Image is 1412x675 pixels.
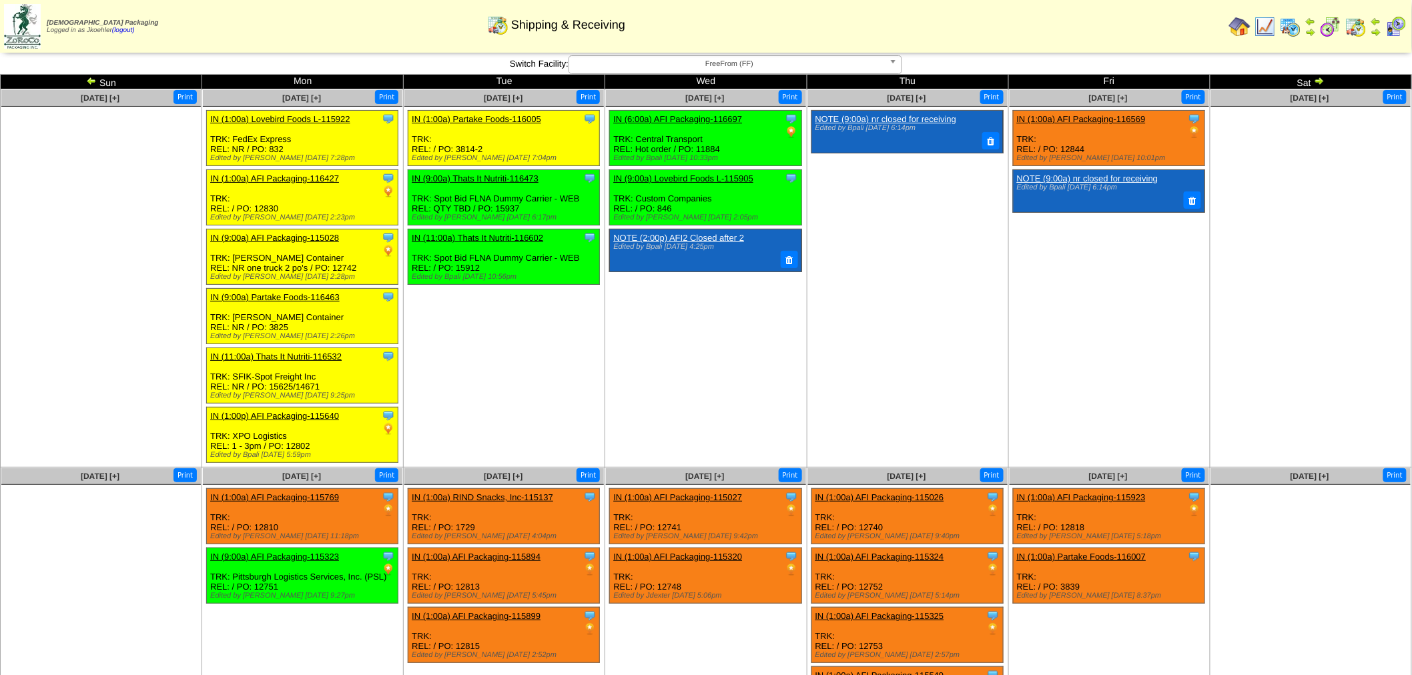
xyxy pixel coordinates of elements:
[785,112,798,125] img: Tooltip
[86,75,97,86] img: arrowleft.gif
[986,550,1000,563] img: Tooltip
[685,472,724,481] a: [DATE] [+]
[207,111,398,166] div: TRK: FedEx Express REL: NR / PO: 832
[613,532,801,540] div: Edited by [PERSON_NAME] [DATE] 9:42pm
[202,75,404,89] td: Mon
[1008,75,1210,89] td: Fri
[1013,548,1204,604] div: TRK: REL: / PO: 3839
[1188,112,1201,125] img: Tooltip
[1229,16,1251,37] img: home.gif
[982,132,1000,149] button: Delete Note
[1017,154,1204,162] div: Edited by [PERSON_NAME] [DATE] 10:01pm
[577,90,600,104] button: Print
[81,93,119,103] a: [DATE] [+]
[785,125,798,139] img: PO
[382,422,395,436] img: PO
[382,550,395,563] img: Tooltip
[207,489,398,544] div: TRK: REL: / PO: 12810
[1188,550,1201,563] img: Tooltip
[1371,16,1381,27] img: arrowleft.gif
[382,563,395,576] img: PO
[613,552,742,562] a: IN (1:00a) AFI Packaging-115320
[986,490,1000,504] img: Tooltip
[785,563,798,576] img: PO
[282,93,321,103] a: [DATE] [+]
[484,472,522,481] a: [DATE] [+]
[1089,93,1128,103] a: [DATE] [+]
[1371,27,1381,37] img: arrowright.gif
[408,608,600,663] div: TRK: REL: / PO: 12815
[412,611,541,621] a: IN (1:00a) AFI Packaging-115899
[412,592,599,600] div: Edited by [PERSON_NAME] [DATE] 5:45pm
[1383,90,1407,104] button: Print
[173,90,197,104] button: Print
[613,114,742,124] a: IN (6:00a) AFI Packaging-116697
[47,19,158,34] span: Logged in as Jkoehler
[382,231,395,244] img: Tooltip
[487,14,508,35] img: calendarinout.gif
[1,75,202,89] td: Sun
[484,93,522,103] a: [DATE] [+]
[1291,472,1329,481] a: [DATE] [+]
[408,548,600,604] div: TRK: REL: / PO: 12813
[610,170,801,225] div: TRK: Custom Companies REL: / PO: 846
[382,112,395,125] img: Tooltip
[613,492,742,502] a: IN (1:00a) AFI Packaging-115027
[815,552,944,562] a: IN (1:00a) AFI Packaging-115324
[1089,472,1128,481] a: [DATE] [+]
[412,492,553,502] a: IN (1:00a) RIND Snacks, Inc-115137
[210,492,339,502] a: IN (1:00a) AFI Packaging-115769
[408,170,600,225] div: TRK: Spot Bid FLNA Dummy Carrier - WEB REL: QTY TBD / PO: 15937
[785,171,798,185] img: Tooltip
[613,173,753,183] a: IN (9:00a) Lovebird Foods L-115905
[613,592,801,600] div: Edited by Jdexter [DATE] 5:06pm
[408,229,600,285] div: TRK: Spot Bid FLNA Dummy Carrier - WEB REL: / PO: 15912
[811,548,1003,604] div: TRK: REL: / PO: 12752
[210,532,398,540] div: Edited by [PERSON_NAME] [DATE] 11:18pm
[412,532,599,540] div: Edited by [PERSON_NAME] [DATE] 4:04pm
[210,392,398,400] div: Edited by [PERSON_NAME] [DATE] 9:25pm
[412,273,599,281] div: Edited by Bpali [DATE] 10:56pm
[210,114,350,124] a: IN (1:00a) Lovebird Foods L-115922
[282,472,321,481] span: [DATE] [+]
[207,548,398,604] div: TRK: Pittsburgh Logistics Services, Inc. (PSL) REL: / PO: 12751
[511,18,625,32] span: Shipping & Receiving
[382,409,395,422] img: Tooltip
[785,504,798,517] img: PO
[610,111,801,166] div: TRK: Central Transport REL: Hot order / PO: 11884
[685,93,724,103] a: [DATE] [+]
[779,468,802,482] button: Print
[1385,16,1407,37] img: calendarcustomer.gif
[815,532,1003,540] div: Edited by [PERSON_NAME] [DATE] 9:40pm
[81,472,119,481] span: [DATE] [+]
[811,489,1003,544] div: TRK: REL: / PO: 12740
[412,233,543,243] a: IN (11:00a) Thats It Nutriti-116602
[210,451,398,459] div: Edited by Bpali [DATE] 5:59pm
[583,112,597,125] img: Tooltip
[1017,592,1204,600] div: Edited by [PERSON_NAME] [DATE] 8:37pm
[1017,183,1197,191] div: Edited by Bpali [DATE] 6:14pm
[210,233,339,243] a: IN (9:00a) AFI Packaging-115028
[412,154,599,162] div: Edited by [PERSON_NAME] [DATE] 7:04pm
[4,4,41,49] img: zoroco-logo-small.webp
[888,93,926,103] a: [DATE] [+]
[1320,16,1341,37] img: calendarblend.gif
[1017,532,1204,540] div: Edited by [PERSON_NAME] [DATE] 5:18pm
[1188,504,1201,517] img: PO
[210,213,398,221] div: Edited by [PERSON_NAME] [DATE] 2:23pm
[382,504,395,517] img: PO
[112,27,135,34] a: (logout)
[583,622,597,636] img: PO
[815,592,1003,600] div: Edited by [PERSON_NAME] [DATE] 5:14pm
[577,468,600,482] button: Print
[815,124,996,132] div: Edited by Bpali [DATE] 6:14pm
[412,213,599,221] div: Edited by [PERSON_NAME] [DATE] 6:17pm
[1291,93,1329,103] a: [DATE] [+]
[986,504,1000,517] img: PO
